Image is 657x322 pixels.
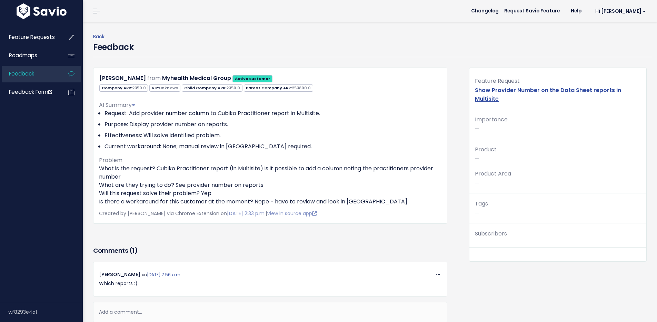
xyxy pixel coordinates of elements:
span: Feature Requests [9,33,55,41]
span: 253800.0 [292,85,311,91]
a: View in source app [267,210,317,217]
span: Problem [99,156,122,164]
h4: Feedback [93,41,133,53]
span: Hi [PERSON_NAME] [595,9,646,14]
h3: Comments ( ) [93,246,447,255]
a: Back [93,33,104,40]
span: Tags [475,200,488,208]
a: Feedback form [2,84,57,100]
li: Current workaround: None; manual review in [GEOGRAPHIC_DATA] required. [104,142,441,151]
a: Feature Requests [2,29,57,45]
div: v.f8293e4a1 [8,303,83,321]
a: [PERSON_NAME] [99,74,146,82]
span: on [142,272,181,278]
span: Feature Request [475,77,520,85]
span: Unknown [159,85,178,91]
span: Feedback [9,70,34,77]
a: Hi [PERSON_NAME] [587,6,651,17]
img: logo-white.9d6f32f41409.svg [15,3,68,19]
span: Product Area [475,170,511,178]
span: Importance [475,115,508,123]
span: Product [475,145,497,153]
a: Myhealth Medical Group [162,74,231,82]
li: Effectiveness: Will solve identified problem. [104,131,441,140]
strong: Active customer [235,76,270,81]
span: Feedback form [9,88,52,95]
span: VIP: [149,84,180,92]
a: [DATE] 2:33 p.m. [227,210,266,217]
span: Parent Company ARR: [244,84,313,92]
a: Help [565,6,587,16]
p: What is the request? Cubiko Practitioner report (in Multisite) is it possible to add a column not... [99,164,441,206]
p: — [475,115,641,133]
span: Child Company ARR: [182,84,242,92]
a: Roadmaps [2,48,57,63]
span: Subscribers [475,230,507,238]
span: Company ARR: [99,84,148,92]
p: — [475,169,641,188]
span: 2350.0 [132,85,146,91]
p: — [475,145,641,163]
a: [DATE] 7:56 a.m. [147,272,181,278]
a: Request Savio Feature [499,6,565,16]
span: from [147,74,161,82]
span: [PERSON_NAME] [99,271,140,278]
a: Feedback [2,66,57,82]
span: Created by [PERSON_NAME] via Chrome Extension on | [99,210,317,217]
span: Roadmaps [9,52,37,59]
span: 2350.0 [226,85,240,91]
li: Purpose: Display provider number on reports. [104,120,441,129]
span: 1 [132,246,135,255]
span: Changelog [471,9,499,13]
p: — [475,199,641,218]
span: AI Summary [99,101,135,109]
a: Show Provider Number on the Data Sheet reports in Multisite [475,86,621,103]
p: Which reports :) [99,279,441,288]
li: Request: Add provider number column to Cubiko Practitioner report in Multisite. [104,109,441,118]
